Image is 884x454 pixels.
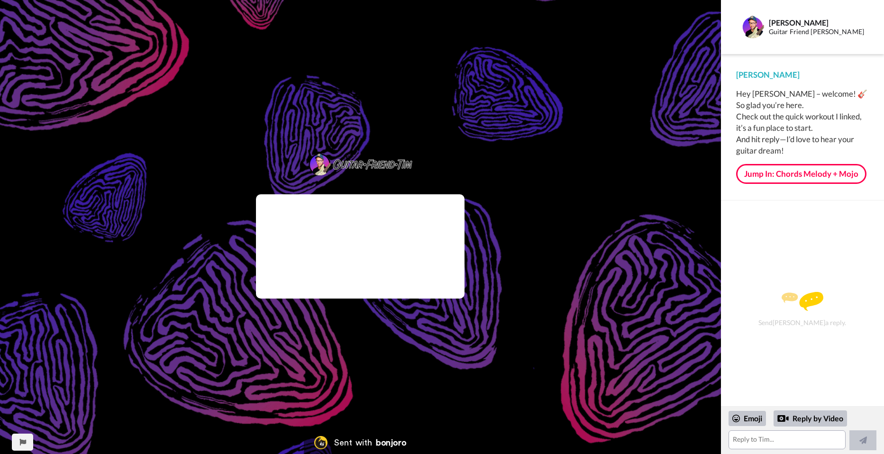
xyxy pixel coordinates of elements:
[729,411,766,426] div: Emoji
[769,28,868,36] div: Guitar Friend [PERSON_NAME]
[314,436,328,449] img: Bonjoro Logo
[782,292,823,311] img: message.svg
[777,413,789,424] div: Reply by Video
[376,438,406,447] div: bonjoro
[769,18,868,27] div: [PERSON_NAME]
[334,438,372,447] div: Sent with
[736,88,869,156] div: Hey [PERSON_NAME] – welcome! 🎸 So glad you’re here. Check out the quick workout I linked, it’s a ...
[308,101,412,123] img: 4168c7b9-a503-4c5a-8793-033c06aa830e
[741,16,764,38] img: Profile Image
[736,164,866,184] a: Jump In: Chords Melody + Mojo
[774,410,847,427] div: Reply by Video
[304,431,417,454] a: Bonjoro LogoSent withbonjoro
[736,69,869,81] div: [PERSON_NAME]
[734,217,871,401] div: Send [PERSON_NAME] a reply.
